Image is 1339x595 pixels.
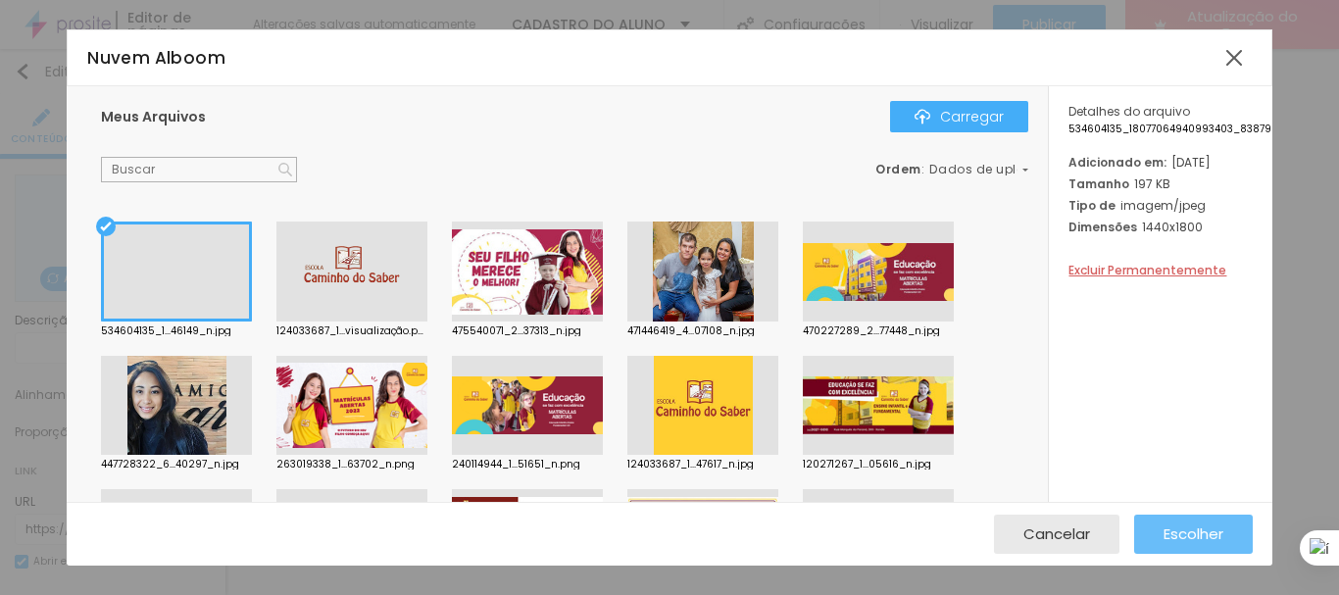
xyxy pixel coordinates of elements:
font: 447728322_6...40297_n.jpg [101,457,239,471]
font: : [921,161,925,177]
font: Tipo de [1068,197,1116,214]
font: 471446419_4...07108_n.jpg [627,323,755,338]
font: Dimensões [1068,219,1137,235]
font: Nuvem Alboom [87,46,225,70]
font: Adicionado em: [1068,154,1166,171]
font: imagem/jpeg [1120,197,1206,214]
font: Dados de upload [929,161,1043,177]
font: 470227289_2...77448_n.jpg [803,323,940,338]
font: 475540071_2...37313_n.jpg [452,323,581,338]
font: 124033687_1...47617_n.jpg [627,457,754,471]
font: Carregar [940,107,1004,126]
input: Buscar [101,157,297,182]
button: Escolher [1134,515,1253,554]
font: Cancelar [1023,523,1090,544]
button: Cancelar [994,515,1119,554]
font: 263019338_1...63702_n.png [276,457,415,471]
font: Detalhes do arquivo [1068,103,1190,120]
font: 124033687_1...visualização.png [276,323,431,338]
font: [DATE] [1171,154,1211,171]
img: Ícone [915,109,930,124]
font: Tamanho [1068,175,1129,192]
button: ÍconeCarregar [890,101,1028,132]
font: 1440x1800 [1142,219,1203,235]
img: Ícone [278,163,292,176]
font: 534604135_1...46149_n.jpg [101,323,231,338]
font: 120271267_1...05616_n.jpg [803,457,931,471]
font: Escolher [1164,523,1223,544]
font: Ordem [875,161,921,177]
font: Meus Arquivos [101,107,206,126]
font: 197 KB [1134,175,1170,192]
font: 240114944_1...51651_n.png [452,457,580,471]
font: Excluir Permanentemente [1068,262,1226,278]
